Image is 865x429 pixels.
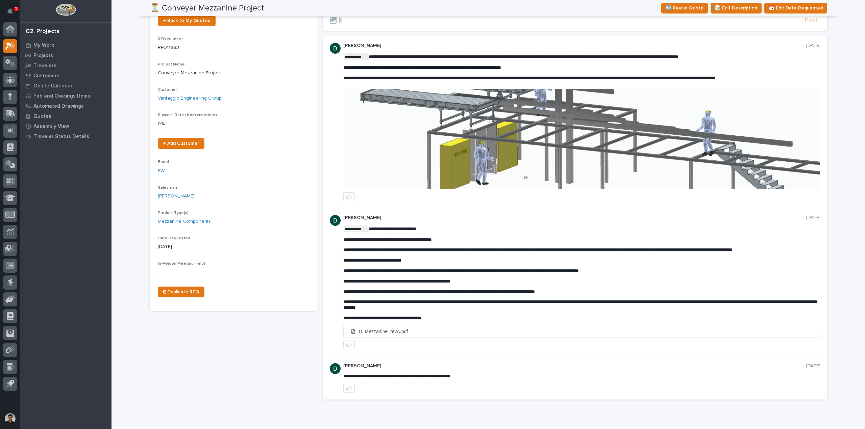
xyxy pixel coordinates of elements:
span: Brand [158,160,169,164]
p: Projects [33,53,53,59]
div: 02. Projects [26,28,59,35]
p: Travelers [33,63,56,69]
p: [DATE] [806,215,820,221]
img: ACg8ocJgdhFn4UJomsYM_ouCmoNuTXbjHW0N3LU2ED0DpQ4pt1V6hA=s96-c [330,43,341,54]
button: 📅 Edit Date Requested [764,3,827,14]
span: Customer [158,88,177,92]
button: 🆕 Revise Quote [661,3,708,14]
p: Traveler Status Details [33,134,89,140]
span: Project Name [158,62,185,66]
div: Notifications1 [8,8,17,19]
span: + Add Customer [163,141,199,146]
p: Quotes [33,113,51,119]
p: [PERSON_NAME] [343,215,806,221]
button: Notifications [3,4,17,18]
li: D_Mezzanine_revA.pdf [344,326,820,337]
p: Assembly View [33,124,69,130]
span: 🆕 Revise Quote [666,4,703,12]
button: like this post [343,384,355,393]
a: Assembly View [20,121,112,131]
a: Quotes [20,111,112,121]
span: Product Type(s) [158,211,189,215]
button: Post [802,16,820,24]
img: ACg8ocJgdhFn4UJomsYM_ouCmoNuTXbjHW0N3LU2ED0DpQ4pt1V6hA=s96-c [330,215,341,226]
p: RFQ11663 [158,44,310,51]
span: ⎘ Duplicate RFQ [163,290,199,294]
a: Automated Drawings [20,101,112,111]
span: In-Person Meeting Held? [158,262,206,266]
a: ← Back to My Quotes [158,15,216,26]
span: ← Back to My Quotes [163,18,210,23]
a: My Work [20,40,112,50]
p: Customers [33,73,59,79]
button: like this post [343,341,355,349]
p: Onsite Calendar [33,83,73,89]
p: [PERSON_NAME] [343,363,806,369]
p: - [158,269,310,276]
a: ⎘ Duplicate RFQ [158,287,204,297]
img: ACg8ocJgdhFn4UJomsYM_ouCmoNuTXbjHW0N3LU2ED0DpQ4pt1V6hA=s96-c [330,363,341,374]
a: D_Mezzanine_revA.pdf [344,326,820,338]
span: Date Requested [158,236,190,240]
a: Vantaggio Engineering Group [158,95,222,102]
a: PWI [158,167,166,175]
a: Fab and Coatings Items [20,91,112,101]
a: Mezzanine Components [158,218,211,225]
p: My Work [33,43,54,49]
button: users-avatar [3,411,17,426]
a: + Add Customer [158,138,204,149]
span: Salesman [158,186,177,190]
span: 📅 Edit Date Requested [769,4,823,12]
p: 1 [15,6,17,11]
span: Post [805,16,818,24]
p: [PERSON_NAME] [343,43,806,49]
a: Travelers [20,60,112,71]
a: Onsite Calendar [20,81,112,91]
a: Projects [20,50,112,60]
p: [DATE] [158,243,310,250]
h2: ⏳ Conveyer Mezzanine Project [150,3,264,13]
p: 0 % [158,120,310,128]
span: 📝 Edit Description [715,4,757,12]
a: [PERSON_NAME] [158,193,195,200]
p: Automated Drawings [33,103,84,109]
span: Success Rate (from customer) [158,113,217,117]
img: Workspace Logo [56,3,76,16]
span: RFQ Number [158,37,183,41]
a: Customers [20,71,112,81]
button: like this post [343,192,355,201]
p: [DATE] [806,43,820,49]
p: [DATE] [806,363,820,369]
p: Fab and Coatings Items [33,93,90,99]
p: Conveyer Mezzanine Project [158,70,310,77]
button: 📝 Edit Description [711,3,762,14]
a: Traveler Status Details [20,131,112,141]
